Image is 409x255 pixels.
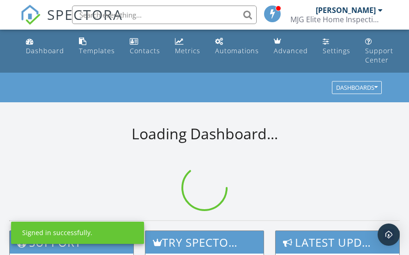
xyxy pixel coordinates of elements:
div: MJG Elite Home Inspections [290,15,383,24]
span: SPECTORA [47,5,123,24]
a: Dashboard [22,33,68,60]
a: Automations (Basic) [211,33,263,60]
a: Advanced [270,33,312,60]
h3: Try spectora advanced [DATE] [145,231,264,254]
div: Support Center [365,46,393,64]
div: Dashboards [336,85,378,91]
div: Open Intercom Messenger [378,224,400,246]
a: Contacts [126,33,164,60]
div: Templates [79,46,115,55]
div: Contacts [130,46,160,55]
div: Dashboard [26,46,64,55]
h3: Support [10,231,133,254]
button: Dashboards [332,81,382,94]
a: Metrics [171,33,204,60]
a: Settings [319,33,354,60]
input: Search everything... [72,6,257,24]
a: Templates [75,33,119,60]
h3: Latest Updates [276,231,399,254]
a: SPECTORA [20,12,123,32]
div: [PERSON_NAME] [316,6,376,15]
a: Support Center [361,33,397,69]
div: Settings [323,46,350,55]
div: Advanced [274,46,308,55]
div: Automations [215,46,259,55]
div: Signed in successfully. [22,228,92,237]
img: The Best Home Inspection Software - Spectora [20,5,41,25]
div: Metrics [175,46,200,55]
